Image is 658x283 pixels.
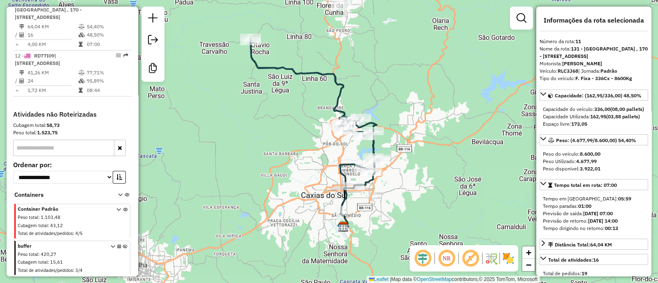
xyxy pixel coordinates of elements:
[484,252,498,265] img: Fluxo de ruas
[18,242,107,250] span: buffer
[15,53,60,66] span: | [STREET_ADDRESS]
[38,251,39,257] span: :
[369,276,389,282] a: Leaflet
[18,259,48,265] span: Cubagem total
[548,241,612,248] div: Distância Total:
[145,10,161,28] a: Nova sessão e pesquisa
[117,244,121,275] i: Opções
[79,42,83,47] i: Tempo total em rota
[79,32,85,37] i: % de utilização da cubagem
[593,257,599,263] strong: 16
[540,38,648,45] div: Número da rota:
[543,210,645,217] div: Previsão de saída:
[27,77,78,85] td: 24
[18,223,48,228] span: Cubagem total
[610,106,644,112] strong: (08,00 pallets)
[556,137,636,143] span: Peso: (4.677,99/8.600,00) 54,40%
[19,24,24,29] i: Distância Total
[13,122,132,129] div: Cubagem total:
[540,192,648,235] div: Tempo total em rota: 07:00
[543,217,645,225] div: Previsão de retorno:
[367,276,540,283] div: Map data © contributors,© 2025 TomTom, Microsoft
[331,2,351,10] div: Atividade não roteirizada - PABLO MARIN
[578,203,591,209] strong: 01:00
[27,23,78,31] td: 64,04 KM
[37,129,58,136] strong: 1.523,75
[361,168,382,176] div: Atividade não roteirizada - SUPERMERCADO SAVI LT
[15,53,60,66] span: 12 -
[571,121,587,127] strong: 173,05
[79,24,85,29] i: % de utilização do peso
[73,267,74,273] span: :
[540,254,648,265] a: Total de atividades:16
[543,151,600,157] span: Peso do veículo:
[27,86,78,94] td: 1,72 KM
[600,68,617,74] strong: Padrão
[543,270,645,277] div: Total de pedidos:
[15,40,19,48] td: =
[437,248,456,268] span: Ocultar NR
[580,166,600,172] strong: 3.922,01
[18,267,73,273] span: Total de atividades/pedidos
[145,60,161,78] a: Criar modelo
[543,202,645,210] div: Tempo paradas:
[19,70,24,75] i: Distância Total
[18,251,38,257] span: Peso total
[390,276,391,282] span: |
[590,113,606,120] strong: 162,95
[461,248,480,268] span: Exibir rótulo
[543,106,645,113] div: Capacidade do veículo:
[540,90,648,101] a: Capacidade: (162,95/336,00) 48,50%
[540,267,648,281] div: Total de atividades:16
[14,191,107,199] span: Containers
[41,214,60,220] span: 1.103,48
[543,120,645,128] div: Espaço livre:
[562,60,602,67] strong: [PERSON_NAME]
[543,195,645,202] div: Tempo em [GEOGRAPHIC_DATA]:
[558,68,578,74] strong: RLC3J68
[79,88,83,93] i: Tempo total em rota
[86,77,128,85] td: 95,89%
[15,77,19,85] td: /
[540,102,648,131] div: Capacidade: (162,95/336,00) 48,50%
[338,221,349,232] img: CDD Caxias
[582,270,587,276] strong: 19
[606,113,640,120] strong: (03,88 pallets)
[15,31,19,39] td: /
[594,106,610,112] strong: 336,00
[116,53,121,58] em: Opções
[19,78,24,83] i: Total de Atividades
[540,16,648,24] h4: Informações da rota selecionada
[73,230,74,236] span: :
[79,70,85,75] i: % de utilização do peso
[46,122,60,128] strong: 58,73
[588,218,618,224] strong: [DATE] 14:00
[123,53,128,58] em: Rota exportada
[543,225,645,232] div: Tempo dirigindo no retorno:
[41,251,56,257] span: 420,27
[15,86,19,94] td: =
[75,267,83,273] span: 3/4
[540,147,648,176] div: Peso: (4.677,99/8.600,00) 54,40%
[540,179,648,190] a: Tempo total em rota: 07:00
[575,75,632,81] strong: F. Fixa - 336Cx - 8600Kg
[578,68,617,74] span: | Jornada:
[576,158,597,164] strong: 4.677,99
[145,32,161,50] a: Exportar sessão
[502,252,515,265] img: Exibir/Ocultar setores
[86,40,128,48] td: 07:00
[555,92,642,99] span: Capacidade: (162,95/336,00) 48,50%
[75,230,83,236] span: 4/5
[417,276,452,282] a: OpenStreetMap
[540,45,648,60] div: Nome da rota:
[19,32,24,37] i: Total de Atividades
[413,248,433,268] span: Ocultar deslocamento
[522,246,535,259] a: Zoom in
[540,134,648,145] a: Peso: (4.677,99/8.600,00) 54,40%
[580,151,600,157] strong: 8.600,00
[48,223,49,228] span: :
[38,214,39,220] span: :
[548,257,599,263] span: Total de atividades:
[79,78,85,83] i: % de utilização da cubagem
[605,225,618,231] strong: 00:13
